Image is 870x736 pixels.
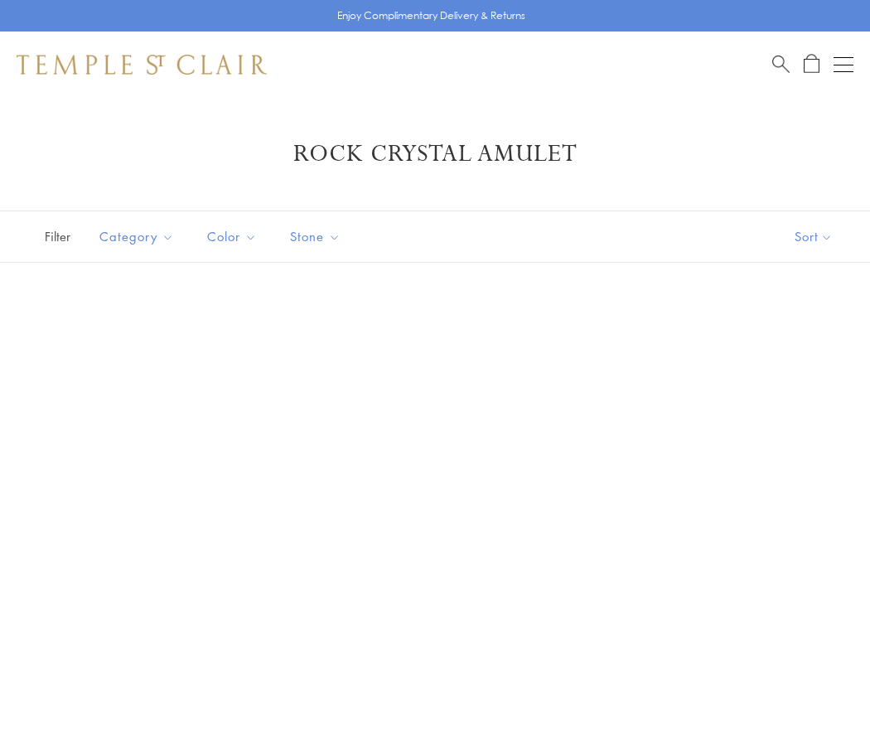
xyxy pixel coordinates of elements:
[278,218,353,255] button: Stone
[757,211,870,262] button: Show sort by
[199,226,269,247] span: Color
[91,226,186,247] span: Category
[337,7,525,24] p: Enjoy Complimentary Delivery & Returns
[17,55,267,75] img: Temple St. Clair
[834,55,853,75] button: Open navigation
[804,54,819,75] a: Open Shopping Bag
[772,54,790,75] a: Search
[195,218,269,255] button: Color
[282,226,353,247] span: Stone
[87,218,186,255] button: Category
[41,139,829,169] h1: Rock Crystal Amulet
